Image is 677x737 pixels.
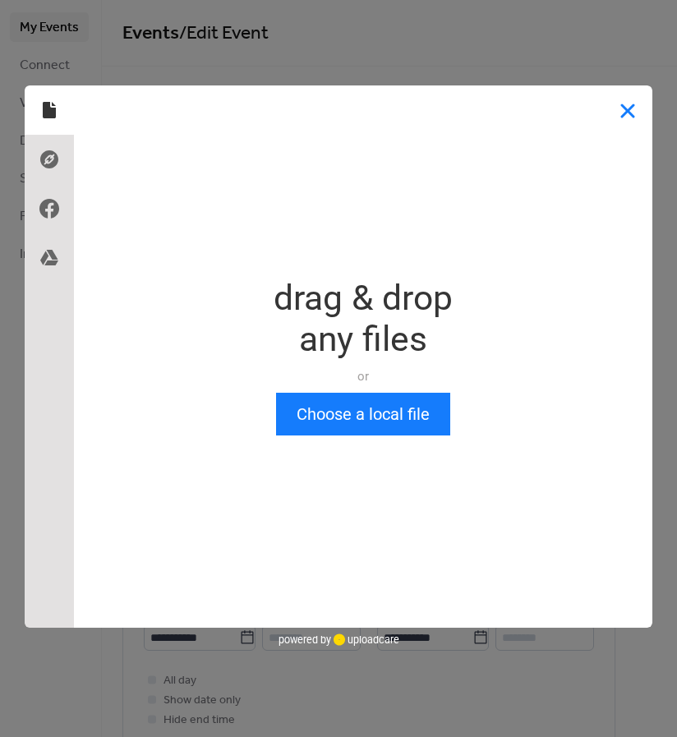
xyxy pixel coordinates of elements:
a: uploadcare [331,633,399,646]
button: Close [603,85,652,135]
div: Direct Link [25,135,74,184]
div: Google Drive [25,233,74,283]
div: Local Files [25,85,74,135]
button: Choose a local file [276,393,450,435]
div: drag & drop any files [274,278,453,360]
div: or [274,368,453,385]
div: Facebook [25,184,74,233]
div: powered by [279,628,399,652]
